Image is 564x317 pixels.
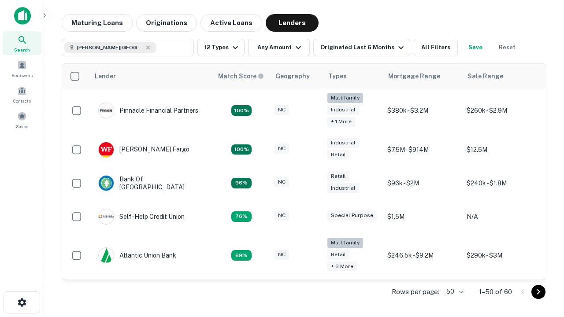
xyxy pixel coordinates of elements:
button: Originated Last 6 Months [313,39,410,56]
button: 12 Types [197,39,245,56]
span: Search [14,46,30,53]
div: Special Purpose [327,210,377,221]
div: Industrial [327,105,359,115]
span: [PERSON_NAME][GEOGRAPHIC_DATA], [GEOGRAPHIC_DATA] [77,44,143,52]
div: NC [275,144,289,154]
td: $260k - $2.9M [462,88,542,133]
img: capitalize-icon.png [14,7,31,25]
th: Geography [270,64,323,88]
div: Multifamily [327,93,363,103]
div: NC [275,177,289,187]
th: Sale Range [462,64,542,88]
p: Rows per page: [392,287,439,297]
span: Contacts [13,97,31,104]
span: Borrowers [11,72,33,79]
th: Mortgage Range [383,64,462,88]
a: Saved [3,108,41,132]
div: Industrial [327,183,359,193]
div: Lender [95,71,116,81]
div: Self-help Credit Union [98,209,185,225]
div: + 1 more [327,117,355,127]
div: Retail [327,150,349,160]
div: Retail [327,171,349,181]
img: picture [99,103,114,118]
div: Pinnacle Financial Partners [98,103,198,118]
div: Matching Properties: 26, hasApolloMatch: undefined [231,105,252,116]
button: Originations [136,14,197,32]
div: + 3 more [327,262,357,272]
img: picture [99,248,114,263]
a: Contacts [3,82,41,106]
div: Industrial [327,138,359,148]
div: Types [328,71,347,81]
td: $1.5M [383,200,462,233]
button: Reset [493,39,521,56]
div: Atlantic Union Bank [98,247,176,263]
button: All Filters [414,39,458,56]
td: $12.5M [462,133,542,166]
div: Bank Of [GEOGRAPHIC_DATA] [98,175,204,191]
div: Matching Properties: 14, hasApolloMatch: undefined [231,178,252,188]
p: 1–50 of 60 [479,287,512,297]
img: picture [99,209,114,224]
div: Originated Last 6 Months [320,42,406,53]
div: NC [275,250,289,260]
button: Lenders [266,14,319,32]
div: NC [275,105,289,115]
div: Matching Properties: 10, hasApolloMatch: undefined [231,250,252,261]
button: Go to next page [531,285,545,299]
th: Types [323,64,383,88]
div: [PERSON_NAME] Fargo [98,142,189,158]
div: Matching Properties: 11, hasApolloMatch: undefined [231,211,252,222]
div: Retail [327,250,349,260]
button: Active Loans [200,14,262,32]
td: $7.5M - $914M [383,133,462,166]
div: Capitalize uses an advanced AI algorithm to match your search with the best lender. The match sco... [218,71,264,81]
img: picture [99,142,114,157]
div: Mortgage Range [388,71,440,81]
th: Lender [89,64,213,88]
img: picture [99,176,114,191]
td: N/A [462,200,542,233]
button: Save your search to get updates of matches that match your search criteria. [461,39,490,56]
div: 50 [443,285,465,298]
span: Saved [16,123,29,130]
div: Geography [275,71,310,81]
td: $290k - $3M [462,233,542,278]
iframe: Chat Widget [520,218,564,261]
div: Multifamily [327,238,363,248]
td: $96k - $2M [383,166,462,200]
a: Borrowers [3,57,41,81]
th: Capitalize uses an advanced AI algorithm to match your search with the best lender. The match sco... [213,64,270,88]
button: Maturing Loans [62,14,133,32]
td: $380k - $3.2M [383,88,462,133]
td: $240k - $1.8M [462,166,542,200]
div: NC [275,210,289,221]
td: $246.5k - $9.2M [383,233,462,278]
h6: Match Score [218,71,262,81]
a: Search [3,31,41,55]
div: Sale Range [468,71,503,81]
button: Any Amount [248,39,310,56]
div: Matching Properties: 15, hasApolloMatch: undefined [231,144,252,155]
